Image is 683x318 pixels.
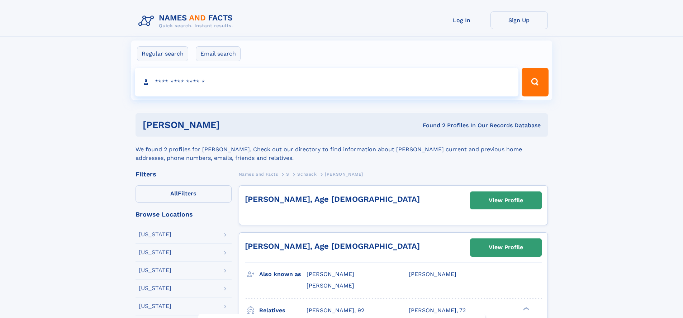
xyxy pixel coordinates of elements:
div: View Profile [489,192,523,209]
a: [PERSON_NAME], Age [DEMOGRAPHIC_DATA] [245,195,420,204]
span: S [286,172,289,177]
a: Names and Facts [239,170,278,179]
div: [US_STATE] [139,250,171,255]
button: Search Button [522,68,548,96]
a: [PERSON_NAME], Age [DEMOGRAPHIC_DATA] [245,242,420,251]
a: [PERSON_NAME], 72 [409,307,466,314]
label: Regular search [137,46,188,61]
a: S [286,170,289,179]
div: [US_STATE] [139,232,171,237]
div: View Profile [489,239,523,256]
a: View Profile [470,239,541,256]
div: We found 2 profiles for [PERSON_NAME]. Check out our directory to find information about [PERSON_... [136,137,548,162]
img: Logo Names and Facts [136,11,239,31]
label: Filters [136,185,232,203]
span: [PERSON_NAME] [307,282,354,289]
a: View Profile [470,192,541,209]
h3: Relatives [259,304,307,317]
a: Sign Up [490,11,548,29]
div: [US_STATE] [139,285,171,291]
span: [PERSON_NAME] [325,172,363,177]
a: [PERSON_NAME], 92 [307,307,364,314]
input: search input [135,68,519,96]
div: Filters [136,171,232,177]
a: Schaeck [297,170,317,179]
span: [PERSON_NAME] [409,271,456,277]
div: [US_STATE] [139,267,171,273]
h3: Also known as [259,268,307,280]
span: Schaeck [297,172,317,177]
div: ❯ [521,306,530,311]
span: All [170,190,178,197]
div: Browse Locations [136,211,232,218]
div: [US_STATE] [139,303,171,309]
h1: [PERSON_NAME] [143,120,321,129]
label: Email search [196,46,241,61]
div: Found 2 Profiles In Our Records Database [321,122,541,129]
a: Log In [433,11,490,29]
span: [PERSON_NAME] [307,271,354,277]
